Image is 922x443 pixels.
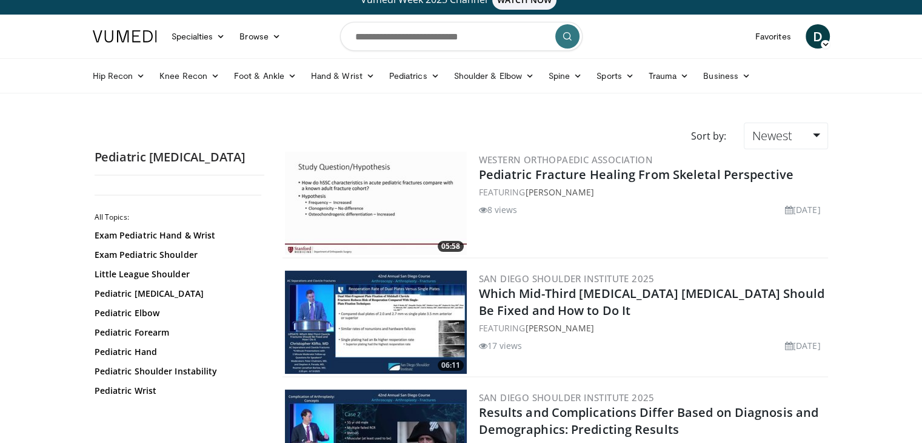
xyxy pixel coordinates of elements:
[164,24,233,49] a: Specialties
[541,64,589,88] a: Spine
[479,203,518,216] li: 8 views
[479,166,793,183] a: Pediatric Fracture Healing From Skeletal Perspective
[304,64,382,88] a: Hand & Wrist
[479,154,653,166] a: Western Orthopaedic Association
[285,152,467,255] img: dd388e6d-4c55-46bc-88fa-d80e2d2c6bfa.300x170_q85_crop-smart_upscale.jpg
[479,322,826,334] div: FEATURING
[95,268,258,280] a: Little League Shoulder
[438,241,464,252] span: 05:58
[744,123,827,149] a: Newest
[752,127,792,144] span: Newest
[447,64,541,88] a: Shoulder & Elbow
[95,365,258,377] a: Pediatric Shoulder Instability
[95,229,258,242] a: Exam Pediatric Hand & Wrist
[85,64,153,88] a: Hip Recon
[285,271,467,374] img: ee1c72cc-f612-43ce-97b0-b87387a4befa.300x170_q85_crop-smart_upscale.jpg
[95,385,258,397] a: Pediatric Wrist
[95,307,258,319] a: Pediatric Elbow
[589,64,641,88] a: Sports
[479,285,824,319] a: Which Mid-Third [MEDICAL_DATA] [MEDICAL_DATA] Should Be Fixed and How to Do It
[479,186,826,198] div: FEATURING
[152,64,227,88] a: Knee Recon
[285,152,467,255] a: 05:58
[696,64,758,88] a: Business
[479,391,655,404] a: San Diego Shoulder Institute 2025
[785,203,821,216] li: [DATE]
[95,249,258,261] a: Exam Pediatric Shoulder
[438,360,464,371] span: 06:11
[785,339,821,352] li: [DATE]
[806,24,830,49] a: D
[748,24,798,49] a: Favorites
[232,24,288,49] a: Browse
[479,339,523,352] li: 17 views
[382,64,447,88] a: Pediatrics
[479,404,819,438] a: Results and Complications Differ Based on Diagnosis and Demographics: Predicting Results
[479,272,655,285] a: San Diego Shoulder Institute 2025
[95,149,264,165] h2: Pediatric [MEDICAL_DATA]
[95,288,258,300] a: Pediatric [MEDICAL_DATA]
[95,346,258,358] a: Pediatric Hand
[95,212,261,222] h2: All Topics:
[525,322,593,334] a: [PERSON_NAME]
[93,30,157,42] img: VuMedi Logo
[340,22,583,51] input: Search topics, interventions
[285,271,467,374] a: 06:11
[681,123,735,149] div: Sort by:
[525,186,593,198] a: [PERSON_NAME]
[95,326,258,339] a: Pediatric Forearm
[227,64,304,88] a: Foot & Ankle
[641,64,697,88] a: Trauma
